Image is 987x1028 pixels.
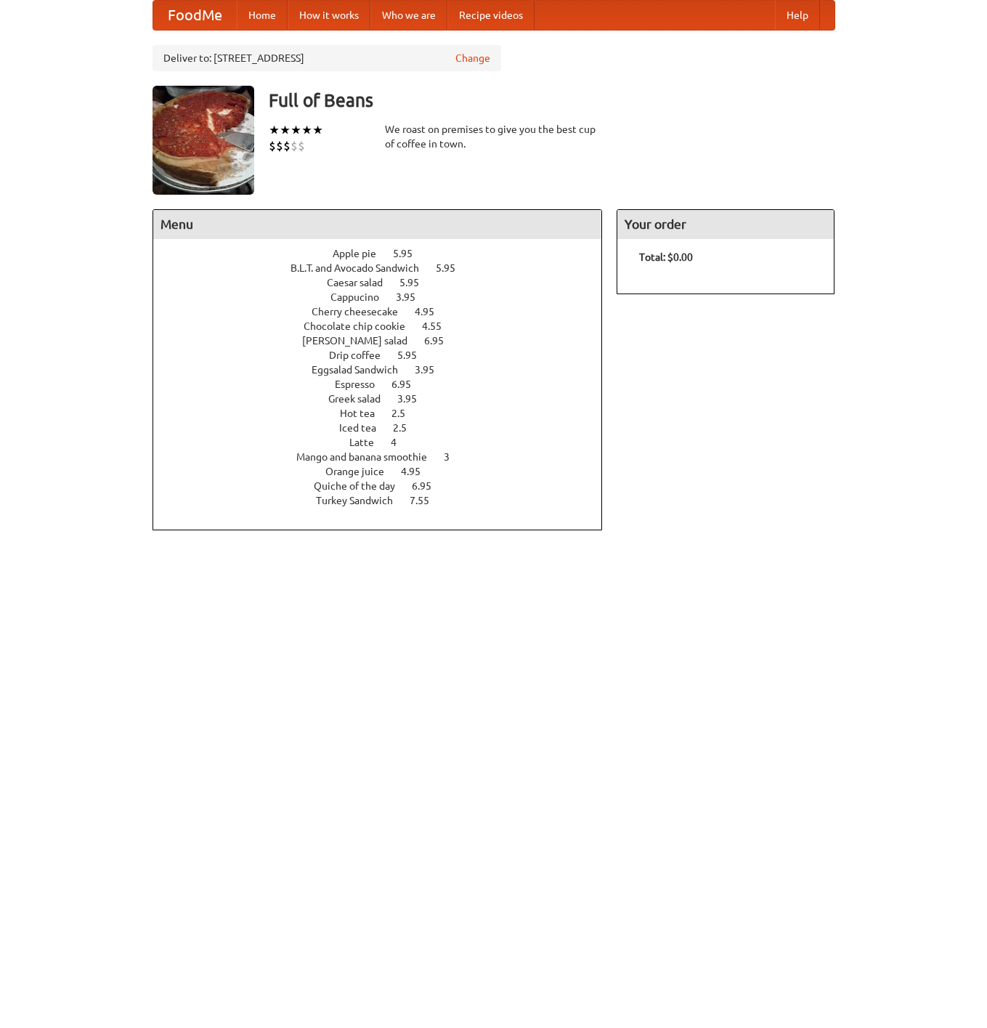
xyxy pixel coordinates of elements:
a: Iced tea 2.5 [339,422,434,434]
a: Eggsalad Sandwich 3.95 [312,364,461,376]
li: ★ [280,122,291,138]
span: Latte [349,437,389,448]
a: Cappucino 3.95 [330,291,442,303]
a: Caesar salad 5.95 [327,277,446,288]
a: Apple pie 5.95 [333,248,439,259]
span: 4 [391,437,411,448]
a: Chocolate chip cookie 4.55 [304,320,468,332]
a: Change [455,51,490,65]
span: 6.95 [412,480,446,492]
div: We roast on premises to give you the best cup of coffee in town. [385,122,603,151]
span: Caesar salad [327,277,397,288]
span: Chocolate chip cookie [304,320,420,332]
a: Espresso 6.95 [335,379,438,390]
span: 7.55 [410,495,444,506]
span: Orange juice [325,466,399,477]
span: Greek salad [328,393,395,405]
span: 6.95 [391,379,426,390]
a: Recipe videos [447,1,535,30]
a: Hot tea 2.5 [340,408,432,419]
span: Espresso [335,379,389,390]
li: ★ [312,122,323,138]
a: [PERSON_NAME] salad 6.95 [302,335,471,347]
span: 2.5 [393,422,421,434]
span: 3.95 [415,364,449,376]
span: Drip coffee [329,349,395,361]
span: Cherry cheesecake [312,306,413,317]
img: angular.jpg [153,86,254,195]
span: B.L.T. and Avocado Sandwich [291,262,434,274]
span: 3.95 [397,393,431,405]
span: Turkey Sandwich [316,495,407,506]
span: [PERSON_NAME] salad [302,335,422,347]
span: Cappucino [330,291,394,303]
a: Who we are [370,1,447,30]
li: $ [269,138,276,154]
span: Mango and banana smoothie [296,451,442,463]
span: Apple pie [333,248,391,259]
li: $ [291,138,298,154]
li: ★ [301,122,312,138]
span: 5.95 [397,349,431,361]
span: 3 [444,451,464,463]
a: Mango and banana smoothie 3 [296,451,476,463]
li: $ [298,138,305,154]
span: 6.95 [424,335,458,347]
span: 4.95 [401,466,435,477]
a: Drip coffee 5.95 [329,349,444,361]
a: Cherry cheesecake 4.95 [312,306,461,317]
li: ★ [269,122,280,138]
h4: Your order [617,210,834,239]
a: B.L.T. and Avocado Sandwich 5.95 [291,262,482,274]
div: Deliver to: [STREET_ADDRESS] [153,45,501,71]
span: Eggsalad Sandwich [312,364,413,376]
a: Help [775,1,820,30]
li: $ [283,138,291,154]
span: 5.95 [399,277,434,288]
li: ★ [291,122,301,138]
a: Orange juice 4.95 [325,466,447,477]
li: $ [276,138,283,154]
h3: Full of Beans [269,86,835,115]
a: Latte 4 [349,437,423,448]
h4: Menu [153,210,602,239]
span: Quiche of the day [314,480,410,492]
a: Home [237,1,288,30]
span: 5.95 [436,262,470,274]
span: 3.95 [396,291,430,303]
a: Greek salad 3.95 [328,393,444,405]
a: Turkey Sandwich 7.55 [316,495,456,506]
span: 4.95 [415,306,449,317]
a: How it works [288,1,370,30]
a: FoodMe [153,1,237,30]
a: Quiche of the day 6.95 [314,480,458,492]
span: 4.55 [422,320,456,332]
span: 2.5 [391,408,420,419]
span: 5.95 [393,248,427,259]
b: Total: $0.00 [639,251,693,263]
span: Iced tea [339,422,391,434]
span: Hot tea [340,408,389,419]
